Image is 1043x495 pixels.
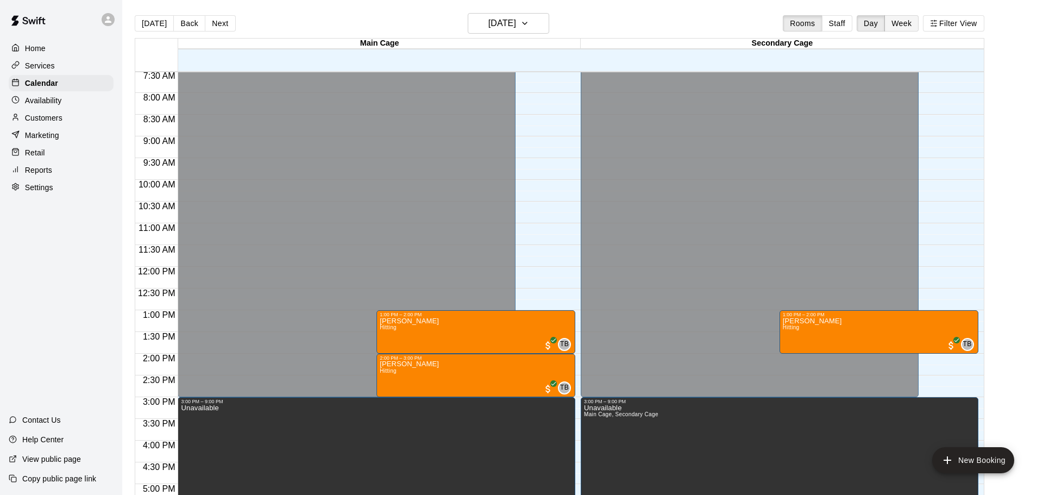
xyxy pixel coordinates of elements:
button: [DATE] [135,15,174,32]
p: Home [25,43,46,54]
a: Settings [9,179,114,196]
a: Services [9,58,114,74]
span: 3:00 PM [140,397,178,406]
div: 2:00 PM – 3:00 PM: Hitting [376,354,575,397]
p: Reports [25,165,52,176]
span: Hitting [380,368,397,374]
span: Tyler Belanger [965,338,974,351]
button: Back [173,15,205,32]
p: Copy public page link [22,473,96,484]
p: Help Center [22,434,64,445]
span: Main Cage, Secondary Cage [584,411,658,417]
div: Secondary Cage [581,39,983,49]
button: [DATE] [468,13,549,34]
span: TB [963,339,971,350]
div: Tyler Belanger [558,381,571,394]
a: Customers [9,110,114,126]
p: Services [25,60,55,71]
span: All customers have paid [543,340,554,351]
p: Customers [25,112,62,123]
a: Marketing [9,127,114,143]
div: 1:00 PM – 2:00 PM [380,312,572,317]
span: 9:00 AM [141,136,178,146]
span: 4:00 PM [140,441,178,450]
button: Day [857,15,885,32]
a: Availability [9,92,114,109]
span: Hitting [380,324,397,330]
span: 10:00 AM [136,180,178,189]
div: 3:00 PM – 9:00 PM [584,399,975,404]
span: 11:30 AM [136,245,178,254]
button: add [932,447,1014,473]
div: 1:00 PM – 2:00 PM: Hitting [780,310,978,354]
span: 4:30 PM [140,462,178,472]
a: Reports [9,162,114,178]
span: TB [560,339,569,350]
span: 10:30 AM [136,202,178,211]
p: Retail [25,147,45,158]
div: Main Cage [178,39,581,49]
span: 9:30 AM [141,158,178,167]
p: Settings [25,182,53,193]
span: 12:00 PM [135,267,178,276]
span: Tyler Belanger [562,381,571,394]
span: Tyler Belanger [562,338,571,351]
div: 2:00 PM – 3:00 PM [380,355,572,361]
h6: [DATE] [488,16,516,31]
a: Retail [9,145,114,161]
p: View public page [22,454,81,465]
span: 2:00 PM [140,354,178,363]
span: 7:30 AM [141,71,178,80]
div: 3:00 PM – 9:00 PM [181,399,572,404]
button: Rooms [783,15,822,32]
div: 1:00 PM – 2:00 PM [783,312,975,317]
p: Contact Us [22,415,61,425]
span: All customers have paid [543,384,554,394]
span: 1:30 PM [140,332,178,341]
span: TB [560,383,569,393]
span: 8:30 AM [141,115,178,124]
span: 1:00 PM [140,310,178,319]
span: All customers have paid [946,340,957,351]
div: Tyler Belanger [961,338,974,351]
a: Calendar [9,75,114,91]
span: 11:00 AM [136,223,178,233]
button: Week [884,15,919,32]
div: Tyler Belanger [558,338,571,351]
span: 8:00 AM [141,93,178,102]
span: 2:30 PM [140,375,178,385]
p: Availability [25,95,62,106]
span: 5:00 PM [140,484,178,493]
div: 1:00 PM – 2:00 PM: Hitting [376,310,575,354]
button: Filter View [923,15,984,32]
p: Marketing [25,130,59,141]
button: Next [205,15,235,32]
p: Calendar [25,78,58,89]
button: Staff [822,15,853,32]
span: 3:30 PM [140,419,178,428]
a: Home [9,40,114,57]
span: 12:30 PM [135,289,178,298]
span: Hitting [783,324,800,330]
